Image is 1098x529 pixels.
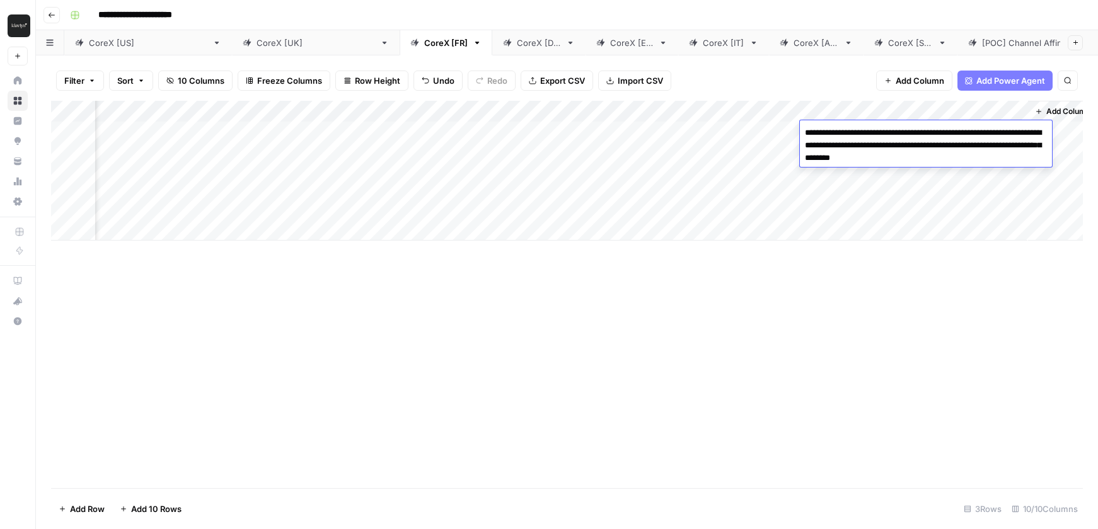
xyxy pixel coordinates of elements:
[1007,499,1083,519] div: 10/10 Columns
[238,71,330,91] button: Freeze Columns
[424,37,468,49] div: CoreX [FR]
[976,74,1045,87] span: Add Power Agent
[1046,106,1090,117] span: Add Column
[492,30,586,55] a: CoreX [DE]
[355,74,400,87] span: Row Height
[335,71,408,91] button: Row Height
[982,37,1097,49] div: [POC] Channel Affinity Pages
[117,74,134,87] span: Sort
[8,111,28,131] a: Insights
[178,74,224,87] span: 10 Columns
[257,74,322,87] span: Freeze Columns
[8,131,28,151] a: Opportunities
[131,503,182,515] span: Add 10 Rows
[769,30,864,55] a: CoreX [AU]
[89,37,207,49] div: CoreX [[GEOGRAPHIC_DATA]]
[8,292,27,310] div: What's new?
[8,271,28,291] a: AirOps Academy
[487,74,507,87] span: Redo
[257,37,375,49] div: CoreX [[GEOGRAPHIC_DATA]]
[64,30,232,55] a: CoreX [[GEOGRAPHIC_DATA]]
[70,503,105,515] span: Add Row
[400,30,492,55] a: CoreX [FR]
[8,311,28,331] button: Help + Support
[521,71,593,91] button: Export CSV
[896,74,944,87] span: Add Column
[888,37,933,49] div: CoreX [SG]
[610,37,654,49] div: CoreX [ES]
[433,74,454,87] span: Undo
[8,291,28,311] button: What's new?
[8,91,28,111] a: Browse
[8,14,30,37] img: Klaviyo Logo
[8,191,28,212] a: Settings
[586,30,678,55] a: CoreX [ES]
[598,71,671,91] button: Import CSV
[8,151,28,171] a: Your Data
[864,30,957,55] a: CoreX [SG]
[957,71,1053,91] button: Add Power Agent
[703,37,744,49] div: CoreX [IT]
[232,30,400,55] a: CoreX [[GEOGRAPHIC_DATA]]
[959,499,1007,519] div: 3 Rows
[468,71,516,91] button: Redo
[51,499,112,519] button: Add Row
[517,37,561,49] div: CoreX [DE]
[64,74,84,87] span: Filter
[158,71,233,91] button: 10 Columns
[1030,103,1095,120] button: Add Column
[618,74,663,87] span: Import CSV
[56,71,104,91] button: Filter
[112,499,189,519] button: Add 10 Rows
[794,37,839,49] div: CoreX [AU]
[8,171,28,191] a: Usage
[109,71,153,91] button: Sort
[876,71,952,91] button: Add Column
[8,10,28,42] button: Workspace: Klaviyo
[413,71,463,91] button: Undo
[8,71,28,91] a: Home
[678,30,769,55] a: CoreX [IT]
[540,74,585,87] span: Export CSV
